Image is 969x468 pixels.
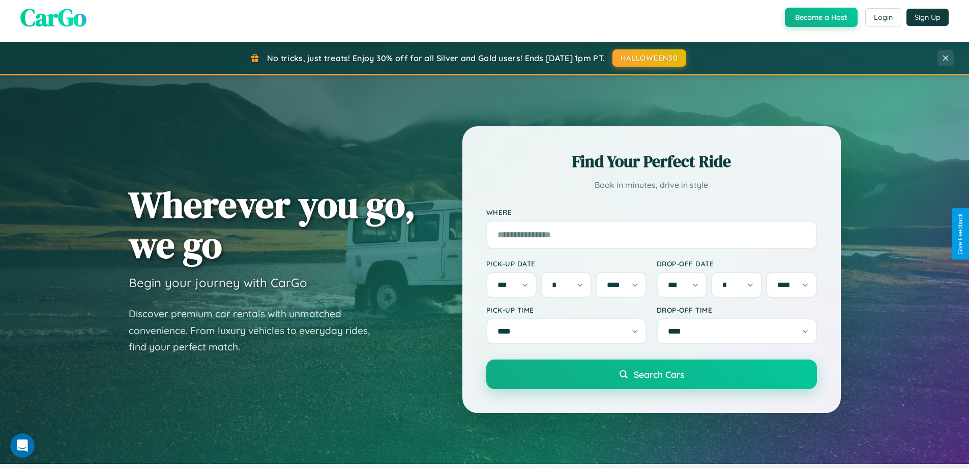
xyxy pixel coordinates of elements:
p: Discover premium car rentals with unmatched convenience. From luxury vehicles to everyday rides, ... [129,306,383,355]
span: Search Cars [634,369,684,380]
div: Give Feedback [957,213,964,255]
button: Become a Host [785,8,858,27]
button: HALLOWEEN30 [612,49,686,67]
button: Login [865,8,901,26]
label: Pick-up Time [486,306,647,314]
span: CarGo [20,1,86,34]
button: Search Cars [486,360,817,389]
h2: Find Your Perfect Ride [486,150,817,173]
button: Sign Up [906,9,949,26]
p: Book in minutes, drive in style [486,178,817,192]
label: Pick-up Date [486,259,647,268]
label: Drop-off Date [657,259,817,268]
label: Where [486,208,817,216]
h1: Wherever you go, we go [129,184,416,265]
h3: Begin your journey with CarGo [129,275,307,290]
iframe: Intercom live chat [10,433,35,458]
span: No tricks, just treats! Enjoy 30% off for all Silver and Gold users! Ends [DATE] 1pm PT. [267,53,605,63]
label: Drop-off Time [657,306,817,314]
